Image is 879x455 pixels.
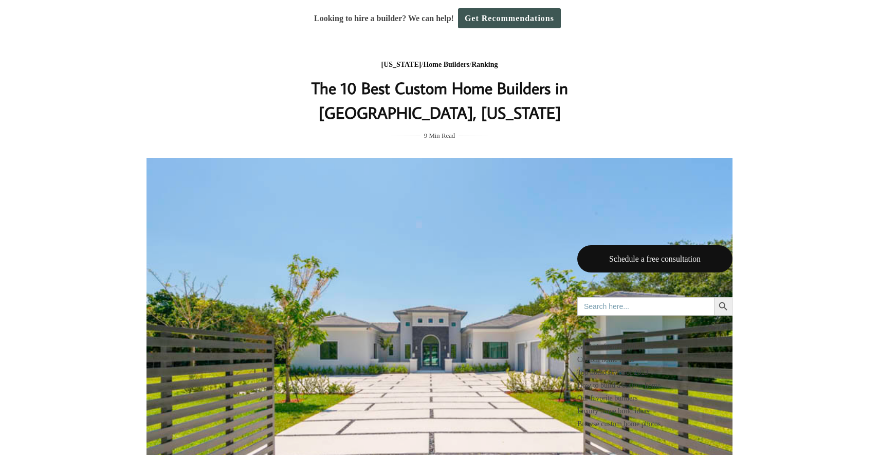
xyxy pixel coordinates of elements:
a: Get Recommendations [458,8,561,28]
a: Ranking [471,61,498,68]
h1: The 10 Best Custom Home Builders in [GEOGRAPHIC_DATA], [US_STATE] [234,76,645,125]
a: Home Builders [423,61,469,68]
div: / / [234,59,645,71]
span: 9 Min Read [424,130,455,141]
a: [US_STATE] [381,61,421,68]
